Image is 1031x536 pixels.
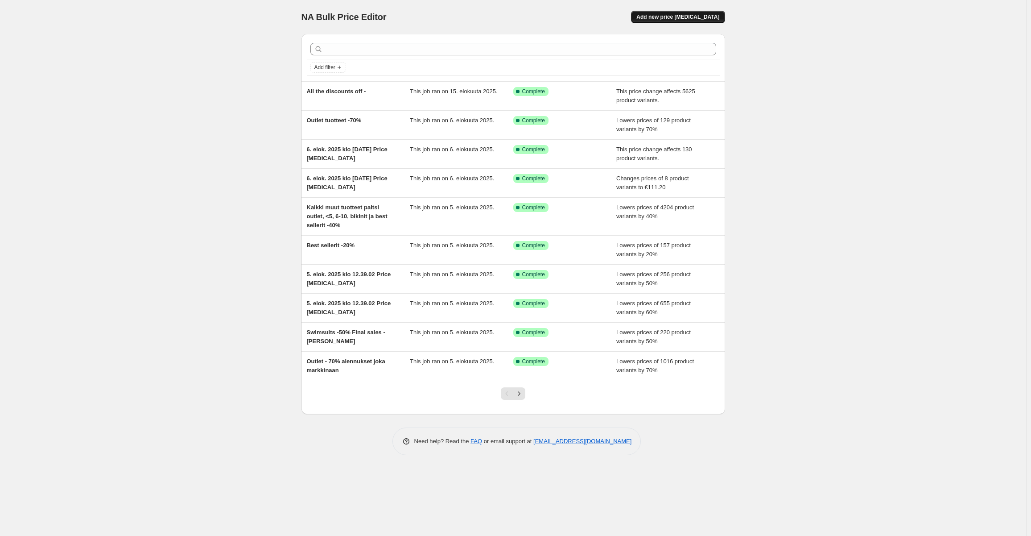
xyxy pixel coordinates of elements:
span: Add new price [MEDICAL_DATA] [636,13,719,21]
span: This job ran on 6. elokuuta 2025. [410,175,494,182]
span: This job ran on 5. elokuuta 2025. [410,271,494,278]
span: Complete [522,88,545,95]
span: Complete [522,204,545,211]
span: Need help? Read the [414,438,471,445]
span: Complete [522,175,545,182]
span: 5. elok. 2025 klo 12.39.02 Price [MEDICAL_DATA] [307,271,391,287]
a: [EMAIL_ADDRESS][DOMAIN_NAME] [533,438,631,445]
span: Swimsuits -50% Final sales - [PERSON_NAME] [307,329,385,345]
span: Lowers prices of 157 product variants by 20% [616,242,691,258]
span: Outlet - 70% alennukset joka markkinaan [307,358,385,374]
span: All the discounts off - [307,88,366,95]
span: Lowers prices of 1016 product variants by 70% [616,358,694,374]
span: Kaikki muut tuotteet paitsi outlet, <5, 6-10, bikinit ja best sellerit -40% [307,204,388,229]
span: This job ran on 5. elokuuta 2025. [410,242,494,249]
span: Complete [522,271,545,278]
span: NA Bulk Price Editor [301,12,387,22]
span: This job ran on 6. elokuuta 2025. [410,117,494,124]
span: Complete [522,146,545,153]
span: Complete [522,242,545,249]
span: Add filter [314,64,335,71]
span: This job ran on 5. elokuuta 2025. [410,358,494,365]
span: 6. elok. 2025 klo [DATE] Price [MEDICAL_DATA] [307,175,388,191]
span: 6. elok. 2025 klo [DATE] Price [MEDICAL_DATA] [307,146,388,162]
span: Complete [522,329,545,336]
span: This price change affects 130 product variants. [616,146,692,162]
span: Outlet tuotteet -70% [307,117,362,124]
span: Lowers prices of 256 product variants by 50% [616,271,691,287]
span: Complete [522,117,545,124]
span: Lowers prices of 4204 product variants by 40% [616,204,694,220]
a: FAQ [470,438,482,445]
span: Changes prices of 8 product variants to €111.20 [616,175,689,191]
span: This job ran on 6. elokuuta 2025. [410,146,494,153]
span: Lowers prices of 220 product variants by 50% [616,329,691,345]
span: This job ran on 5. elokuuta 2025. [410,329,494,336]
span: Best sellerit -20% [307,242,355,249]
span: This job ran on 5. elokuuta 2025. [410,300,494,307]
span: This price change affects 5625 product variants. [616,88,695,104]
button: Next [513,387,525,400]
span: 5. elok. 2025 klo 12.39.02 Price [MEDICAL_DATA] [307,300,391,316]
button: Add filter [310,62,346,73]
span: Lowers prices of 655 product variants by 60% [616,300,691,316]
button: Add new price [MEDICAL_DATA] [631,11,725,23]
span: Lowers prices of 129 product variants by 70% [616,117,691,133]
nav: Pagination [501,387,525,400]
span: Complete [522,300,545,307]
span: This job ran on 5. elokuuta 2025. [410,204,494,211]
span: or email support at [482,438,533,445]
span: This job ran on 15. elokuuta 2025. [410,88,498,95]
span: Complete [522,358,545,365]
